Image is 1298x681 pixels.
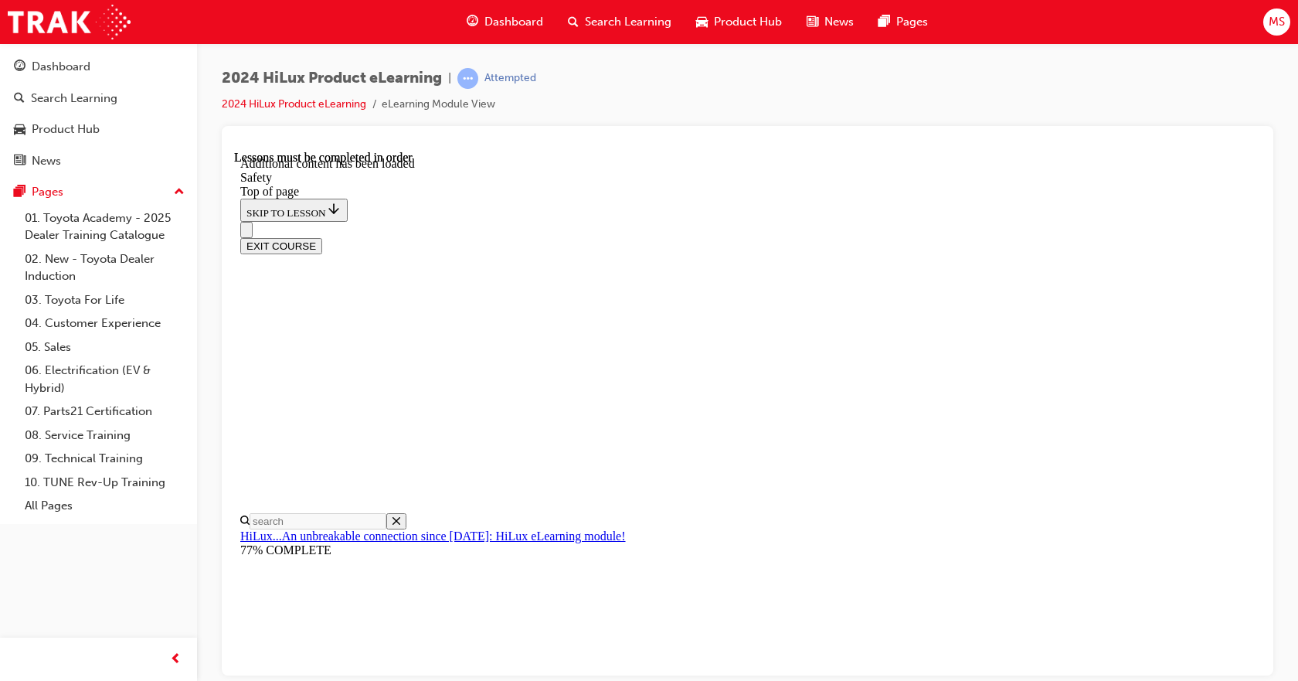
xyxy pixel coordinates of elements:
a: Search Learning [6,84,191,113]
div: Dashboard [32,58,90,76]
span: search-icon [14,92,25,106]
span: prev-icon [170,650,182,669]
div: Additional content has been loaded [6,6,1021,20]
span: news-icon [14,155,25,169]
span: 2024 HiLux Product eLearning [222,70,442,87]
a: 01. Toyota Academy - 2025 Dealer Training Catalogue [19,206,191,247]
a: HiLux...An unbreakable connection since [DATE]: HiLux eLearning module! [6,379,392,392]
a: 10. TUNE Rev-Up Training [19,471,191,495]
span: Dashboard [484,13,543,31]
span: Pages [896,13,928,31]
span: Product Hub [714,13,782,31]
span: search-icon [568,12,579,32]
div: Pages [32,183,63,201]
a: News [6,147,191,175]
span: guage-icon [467,12,478,32]
a: 05. Sales [19,335,191,359]
span: up-icon [174,182,185,203]
a: 04. Customer Experience [19,312,191,335]
div: Attempted [484,71,536,86]
a: 06. Electrification (EV & Hybrid) [19,359,191,400]
button: SKIP TO LESSON [6,48,114,71]
button: EXIT COURSE [6,87,88,104]
button: MS [1263,9,1290,36]
a: Product Hub [6,115,191,144]
button: Pages [6,178,191,206]
span: Search Learning [585,13,671,31]
button: DashboardSearch LearningProduct HubNews [6,49,191,178]
span: car-icon [14,123,25,137]
span: pages-icon [14,186,25,199]
div: Product Hub [32,121,100,138]
span: pages-icon [878,12,890,32]
span: guage-icon [14,60,25,74]
a: 2024 HiLux Product eLearning [222,97,366,111]
a: 09. Technical Training [19,447,191,471]
a: Dashboard [6,53,191,81]
a: 03. Toyota For Life [19,288,191,312]
span: MS [1269,13,1285,31]
img: Trak [8,5,131,39]
li: eLearning Module View [382,96,495,114]
div: Safety [6,20,1021,34]
button: Close navigation menu [6,71,19,87]
a: 08. Service Training [19,424,191,448]
a: search-iconSearch Learning [556,6,684,38]
div: Search Learning [31,90,117,107]
span: news-icon [807,12,818,32]
span: learningRecordVerb_ATTEMPT-icon [457,68,478,89]
a: pages-iconPages [866,6,940,38]
span: SKIP TO LESSON [12,56,107,68]
div: News [32,152,61,170]
a: 07. Parts21 Certification [19,400,191,424]
span: | [448,70,451,87]
div: Top of page [6,34,1021,48]
a: guage-iconDashboard [454,6,556,38]
div: 77% COMPLETE [6,393,1021,407]
span: car-icon [696,12,708,32]
a: car-iconProduct Hub [684,6,794,38]
a: news-iconNews [794,6,866,38]
a: All Pages [19,494,191,518]
a: 02. New - Toyota Dealer Induction [19,247,191,288]
span: News [824,13,854,31]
